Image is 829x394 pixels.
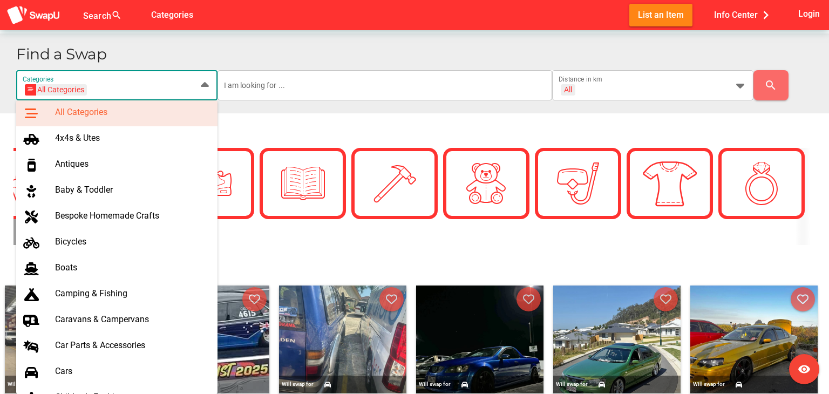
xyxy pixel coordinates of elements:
div: Will swap for [282,378,314,390]
div: Will swap for [419,378,451,390]
span: Login [798,6,820,21]
div: 4x4s & Utes [55,133,209,143]
div: Baby & Toddler [55,185,209,195]
input: I am looking for ... [224,70,546,100]
img: nicholas.robertson%2Bfacebook%40swapu.com.au%2F1255180966265839%2F1255180966265839-photo-0.jpg [690,286,818,393]
div: Antiques [55,159,209,169]
div: Car Parts & Accessories [55,340,209,350]
div: Will swap for [8,378,39,390]
i: visibility [798,363,811,376]
i: chevron_right [758,7,774,23]
div: Camping & Fishing [55,288,209,298]
div: All [564,85,572,94]
div: Caravans & Campervans [55,314,209,324]
img: nicholas.robertson%2Bfacebook%40swapu.com.au%2F2000245200748295%2F2000245200748295-photo-0.jpg [279,286,406,393]
img: nicholas.robertson%2Bfacebook%40swapu.com.au%2F765820276208014%2F765820276208014-photo-0.jpg [5,286,132,393]
img: aSD8y5uGLpzPJLYTcYcjNu3laj1c05W5KWf0Ds+Za8uybjssssuu+yyyy677LKX2n+PWMSDJ9a87AAAAABJRU5ErkJggg== [6,5,60,25]
div: Cars [55,366,209,376]
i: search [764,79,777,92]
i: false [135,9,148,22]
img: nicholas.robertson%2Bfacebook%40swapu.com.au%2F1318224663276730%2F1318224663276730-photo-0.jpg [553,286,681,393]
span: List an Item [638,8,684,22]
a: Categories [142,9,202,19]
h1: Find a Swap [16,46,820,62]
img: nicholas.robertson%2Bfacebook%40swapu.com.au%2F1519013232580248%2F1519013232580248-photo-0.jpg [416,286,543,393]
button: Info Center [705,4,783,26]
span: Info Center [714,6,774,24]
div: All Categories [55,107,209,117]
div: Boats [55,262,209,273]
button: Categories [142,4,202,26]
div: Bespoke Homemade Crafts [55,210,209,221]
div: Will swap for [693,378,725,390]
button: List an Item [629,4,692,26]
button: Login [796,4,823,24]
span: Categories [151,6,193,24]
div: Will swap for [556,378,588,390]
div: All Categories [28,84,84,96]
div: Bicycles [55,236,209,247]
